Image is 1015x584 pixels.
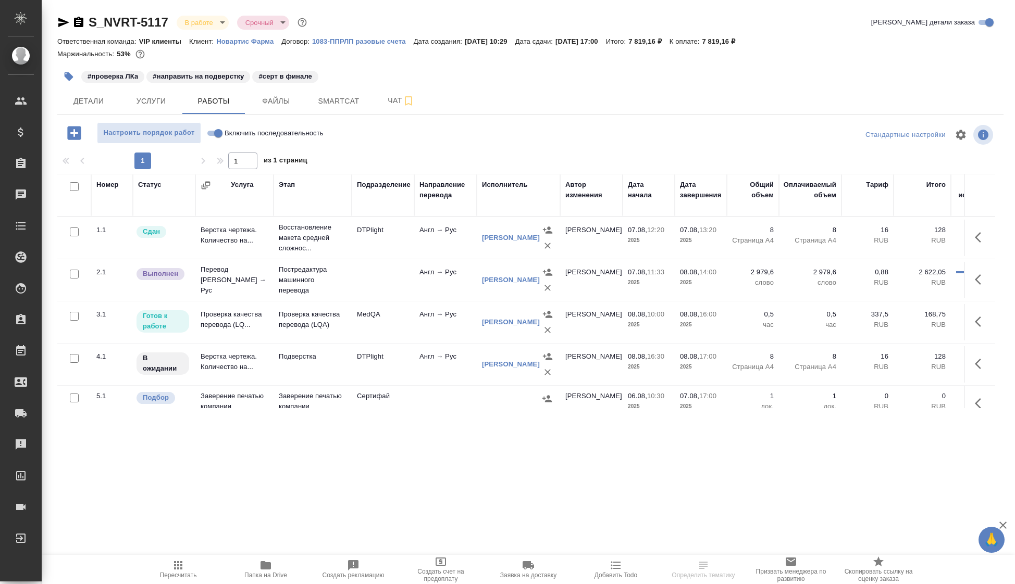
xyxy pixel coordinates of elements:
p: 16:00 [699,310,716,318]
p: 2 979,6 [784,267,836,277]
span: серт в финале [251,71,319,80]
p: Страница А4 [784,235,836,246]
p: 2025 [628,277,670,288]
button: Скопировать ссылку для ЯМессенджера [57,16,70,29]
p: VIP клиенты [139,37,189,45]
td: [PERSON_NAME] [560,220,623,256]
div: Исполнитель завершил работу [135,267,190,281]
td: Заверение печатью компании [195,386,274,422]
p: 0 [899,391,946,401]
p: 08.08, [628,310,647,318]
button: Здесь прячутся важные кнопки [969,225,994,250]
div: split button [863,127,948,143]
button: Назначить [540,307,555,322]
td: Англ → Рус [414,220,477,256]
button: В работе [182,18,216,27]
span: [PERSON_NAME] детали заказа [871,17,975,28]
td: [PERSON_NAME] [560,262,623,298]
p: К оплате: [670,37,702,45]
td: Проверка качества перевода (LQ... [195,304,274,340]
p: Выполнен [143,269,178,279]
div: Услуга [231,180,253,190]
p: #направить на подверстку [153,71,244,82]
p: Дата создания: [414,37,465,45]
div: Дата начала [628,180,670,200]
p: 128 [899,225,946,235]
span: Детали [64,95,114,108]
div: Менеджер проверил работу исполнителя, передает ее на следующий этап [135,225,190,239]
a: [PERSON_NAME] [482,234,540,242]
button: Удалить [540,322,555,338]
p: 08.08, [680,310,699,318]
p: 7 819,16 ₽ [628,37,670,45]
p: RUB [847,277,888,288]
p: Постредактура машинного перевода [279,264,346,296]
button: Здесь прячутся важные кнопки [969,391,994,416]
td: DTPlight [352,346,414,383]
span: Настроить порядок работ [103,127,195,139]
p: Проверка качества перевода (LQA) [279,309,346,330]
div: В работе [237,16,289,30]
a: 1083-ППРЛП разовые счета [312,36,414,45]
button: Скопировать ссылку [72,16,85,29]
div: Оплачиваемый объем [784,180,836,200]
td: DTPlight [352,220,414,256]
p: 07.08, [680,226,699,234]
a: S_NVRT-5117 [89,15,168,29]
p: [DATE] 10:29 [465,37,515,45]
p: Страница А4 [732,235,774,246]
p: 11:33 [647,268,664,276]
p: 1 [732,391,774,401]
p: 2 622,05 [899,267,946,277]
p: док. [784,401,836,412]
div: В работе [177,16,229,30]
p: 2025 [680,401,722,412]
p: RUB [847,235,888,246]
p: 2025 [628,320,670,330]
p: 16:30 [647,352,664,360]
div: 5.1 [96,391,128,401]
td: Англ → Рус [414,346,477,383]
p: 08.08, [680,268,699,276]
div: Исполнитель назначен, приступать к работе пока рано [135,351,190,376]
div: 2.1 [96,267,128,277]
p: 2025 [680,277,722,288]
button: Здесь прячутся важные кнопки [969,267,994,292]
p: [DATE] 17:00 [555,37,606,45]
p: Договор: [281,37,312,45]
button: Назначить [540,264,555,280]
p: 53% [117,50,133,58]
p: Дата сдачи: [515,37,555,45]
span: Включить последовательность [225,128,324,138]
p: 1083-ППРЛП разовые счета [312,37,414,45]
p: 0 [847,391,888,401]
p: Подбор [143,392,169,403]
div: Итого [926,180,946,190]
p: 07.08, [628,226,647,234]
p: 14:00 [699,268,716,276]
button: Сгруппировать [201,180,211,191]
button: Здесь прячутся важные кнопки [969,351,994,376]
p: Клиент: [189,37,216,45]
svg: Подписаться [402,95,415,107]
td: Англ → Рус [414,262,477,298]
p: 07.08, [680,392,699,400]
button: Добавить работу [60,122,89,144]
div: Этап [279,180,295,190]
p: 168,75 [899,309,946,320]
p: 17:00 [699,392,716,400]
a: [PERSON_NAME] [482,276,540,284]
p: RUB [847,320,888,330]
p: 128 [899,351,946,362]
p: 10:30 [647,392,664,400]
td: Перевод [PERSON_NAME] → Рус [195,259,274,301]
td: Верстка чертежа. Количество на... [195,220,274,256]
p: 17:00 [699,352,716,360]
p: RUB [899,277,946,288]
p: 2025 [680,235,722,246]
a: [PERSON_NAME] [482,360,540,368]
span: Чат [376,94,426,107]
span: проверка ЛКа [80,71,145,80]
td: Англ → Рус [414,304,477,340]
p: 08.08, [628,352,647,360]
